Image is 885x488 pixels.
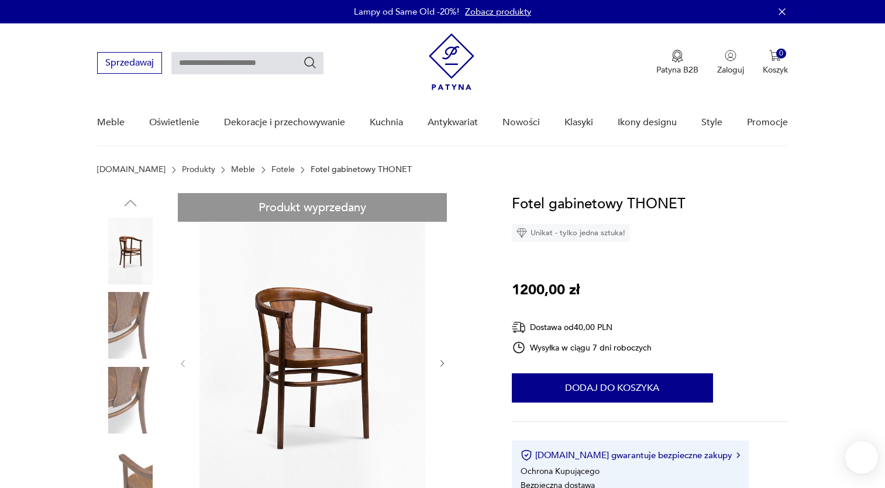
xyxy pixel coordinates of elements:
iframe: Smartsupp widget button [845,441,878,474]
a: Kuchnia [370,100,403,145]
a: Promocje [747,100,788,145]
p: 1200,00 zł [512,279,580,301]
img: Ikona strzałki w prawo [736,452,740,458]
a: Fotele [271,165,295,174]
button: Dodaj do koszyka [512,373,713,403]
img: Ikona medalu [672,50,683,63]
img: Ikonka użytkownika [725,50,736,61]
img: Ikona dostawy [512,320,526,335]
img: Zdjęcie produktu Fotel gabinetowy THONET [97,218,164,284]
a: Antykwariat [428,100,478,145]
img: Zdjęcie produktu Fotel gabinetowy THONET [97,367,164,434]
a: Meble [97,100,125,145]
img: Zdjęcie produktu Fotel gabinetowy THONET [97,292,164,359]
p: Koszyk [763,64,788,75]
p: Lampy od Same Old -20%! [354,6,459,18]
a: Meble [231,165,255,174]
a: Dekoracje i przechowywanie [224,100,345,145]
a: Nowości [502,100,540,145]
a: Style [701,100,722,145]
button: Szukaj [303,56,317,70]
p: Patyna B2B [656,64,698,75]
a: Produkty [182,165,215,174]
a: Sprzedawaj [97,60,162,68]
div: Wysyłka w ciągu 7 dni roboczych [512,341,652,355]
button: Patyna B2B [656,50,698,75]
button: 0Koszyk [763,50,788,75]
a: Ikona medaluPatyna B2B [656,50,698,75]
img: Ikona certyfikatu [521,449,532,461]
img: Ikona diamentu [516,228,527,238]
div: Dostawa od 40,00 PLN [512,320,652,335]
button: [DOMAIN_NAME] gwarantuje bezpieczne zakupy [521,449,740,461]
a: Ikony designu [618,100,677,145]
img: Ikona koszyka [769,50,781,61]
button: Zaloguj [717,50,744,75]
img: Patyna - sklep z meblami i dekoracjami vintage [429,33,474,90]
p: Fotel gabinetowy THONET [311,165,412,174]
h1: Fotel gabinetowy THONET [512,193,686,215]
div: Unikat - tylko jedna sztuka! [512,224,630,242]
a: Oświetlenie [149,100,199,145]
div: Produkt wyprzedany [178,193,447,222]
a: [DOMAIN_NAME] [97,165,166,174]
a: Klasyki [564,100,593,145]
a: Zobacz produkty [465,6,531,18]
div: 0 [776,49,786,59]
button: Sprzedawaj [97,52,162,74]
li: Ochrona Kupującego [521,466,600,477]
p: Zaloguj [717,64,744,75]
